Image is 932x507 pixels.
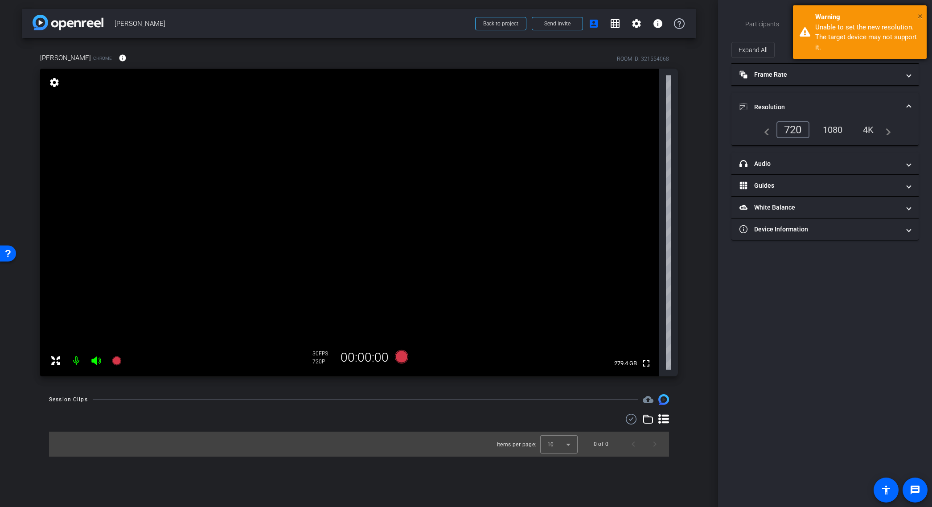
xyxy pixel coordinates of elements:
span: Participants [745,21,779,27]
mat-icon: grid_on [610,18,620,29]
mat-panel-title: White Balance [739,203,900,212]
span: 279.4 GB [611,358,640,369]
mat-icon: cloud_upload [643,394,653,405]
mat-panel-title: Resolution [739,103,900,112]
mat-expansion-panel-header: Resolution [731,93,919,121]
button: Expand All [731,42,775,58]
span: [PERSON_NAME] [115,15,470,33]
mat-expansion-panel-header: Guides [731,175,919,196]
span: × [918,11,923,21]
mat-panel-title: Audio [739,159,900,169]
mat-icon: account_box [588,18,599,29]
div: Warning [815,12,920,22]
div: 00:00:00 [335,350,394,365]
button: Previous page [623,433,644,455]
mat-icon: accessibility [881,485,891,495]
div: Unable to set the new resolution. The target device may not support it. [815,22,920,53]
mat-panel-title: Device Information [739,225,900,234]
button: Send invite [532,17,583,30]
img: Session clips [658,394,669,405]
mat-icon: navigate_next [880,124,891,135]
div: ROOM ID: 321554068 [617,55,669,63]
div: Session Clips [49,395,88,404]
mat-panel-title: Frame Rate [739,70,900,79]
span: FPS [319,350,328,357]
div: 720P [312,358,335,365]
div: 1080 [816,122,850,137]
mat-icon: message [910,485,920,495]
img: app-logo [33,15,103,30]
mat-icon: info [653,18,663,29]
mat-icon: fullscreen [641,358,652,369]
mat-expansion-panel-header: Device Information [731,218,919,240]
span: Send invite [544,20,571,27]
mat-panel-title: Guides [739,181,900,190]
mat-expansion-panel-header: White Balance [731,197,919,218]
span: Destinations for your clips [643,394,653,405]
mat-icon: settings [48,77,61,88]
div: 4K [856,122,881,137]
button: Next page [644,433,665,455]
span: [PERSON_NAME] [40,53,91,63]
button: Close [918,9,923,23]
span: Chrome [93,55,112,62]
mat-expansion-panel-header: Audio [731,153,919,174]
div: 0 of 0 [594,440,608,449]
span: Expand All [739,41,768,58]
mat-icon: settings [631,18,642,29]
div: Items per page: [497,440,537,449]
div: 30 [312,350,335,357]
mat-icon: navigate_before [759,124,770,135]
button: Back to project [475,17,526,30]
div: 720 [776,121,809,138]
mat-expansion-panel-header: Frame Rate [731,64,919,85]
div: Resolution [731,121,919,145]
span: Back to project [483,21,518,27]
mat-icon: info [119,54,127,62]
